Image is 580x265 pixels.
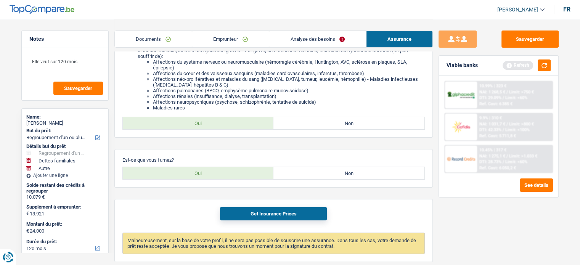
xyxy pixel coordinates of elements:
img: AlphaCredit [447,91,475,100]
div: Viable banks [447,62,478,69]
li: êtes en bonne santé et, à ma (notre) connaissance, ne souffrez pas ou n’avez pas souffert, au cou... [138,42,425,111]
label: Montant du prêt: [26,221,102,227]
img: Record Credits [447,152,475,166]
div: Ref. Cost: 6 050,2 € [479,165,516,170]
label: Non [273,167,424,179]
span: Limit: >1.033 € [509,154,537,159]
span: € [26,228,29,234]
button: Sauvegarder [501,31,559,48]
span: Limit: <60% [505,159,527,164]
p: Est-ce que vous fumez? [122,157,425,163]
div: Solde restant des crédits à regrouper [26,182,104,194]
div: Ajouter une ligne [26,173,104,178]
div: 10.99% | 323 € [479,84,506,88]
div: 10.079 € [26,194,104,200]
a: [PERSON_NAME] [491,3,545,16]
button: Sauvegarder [53,82,103,95]
li: Maladies rares [153,105,425,111]
div: Ref. Cost: 5 711,8 € [479,133,516,138]
h5: Notes [29,36,101,42]
img: Cofidis [447,120,475,134]
a: Documents [115,31,192,47]
span: Limit: >800 € [509,122,534,127]
span: DTI: 42.33% [479,127,501,132]
span: Limit: <100% [505,127,530,132]
span: / [506,122,508,127]
span: Limit: >750 € [509,90,534,95]
span: NAI: 1 275,1 € [479,154,505,159]
span: NAI: 1 268,5 € [479,90,505,95]
button: See details [520,178,553,192]
div: 9.9% | 310 € [479,116,502,120]
a: Emprunteur [192,31,269,47]
span: / [503,95,504,100]
span: € [26,210,29,217]
label: Oui [123,117,274,129]
a: Assurance [366,31,432,47]
div: Détails but du prêt [26,143,104,149]
li: Affections du cœur et des vaisseaux sanguins (maladies cardiovasculaires, infarctus, thrombose) [153,71,425,76]
label: Non [273,117,424,129]
div: [PERSON_NAME] [26,120,104,126]
div: 10.45% | 317 € [479,148,506,153]
a: Analyse des besoins [269,31,366,47]
div: fr [563,6,570,13]
li: Affections du système nerveux ou neuromusculaire (hémorragie cérébrale, Huntington, AVC, sclérose... [153,59,425,71]
span: [PERSON_NAME] [497,6,538,13]
span: DTI: 29.09% [479,95,501,100]
label: Oui [123,167,274,179]
label: Supplément à emprunter: [26,204,102,210]
li: Affections neuropsychiques (psychose, schizophrénie, tentative de suicide) [153,99,425,105]
span: / [503,159,504,164]
span: / [506,154,508,159]
span: / [503,127,504,132]
div: Ref. Cost: 6 385 € [479,101,513,106]
label: Durée du prêt: [26,239,102,245]
li: Affections néo-prolifératives et maladies du sang ([MEDICAL_DATA], tumeur, leucémie, hémophilie) ... [153,76,425,88]
li: Affections pulmonaires (BPCO, emphysème pulmonaire mucoviscidose) [153,88,425,93]
div: Name: [26,114,104,120]
img: TopCompare Logo [10,5,74,14]
div: Refresh [503,61,533,69]
li: Affections rénales (insuffisance, dialyse, transplantation) [153,93,425,99]
label: But du prêt: [26,128,102,134]
span: / [506,90,508,95]
span: Sauvegarder [64,86,92,91]
span: DTI: 28.73% [479,159,501,164]
span: Limit: <60% [505,95,527,100]
button: Get Insurance Prices [220,207,327,220]
div: Malheureusement, sur la base de votre profil, il ne sera pas possible de souscrire une assurance.... [122,233,425,254]
span: NAI: 1 031,7 € [479,122,505,127]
